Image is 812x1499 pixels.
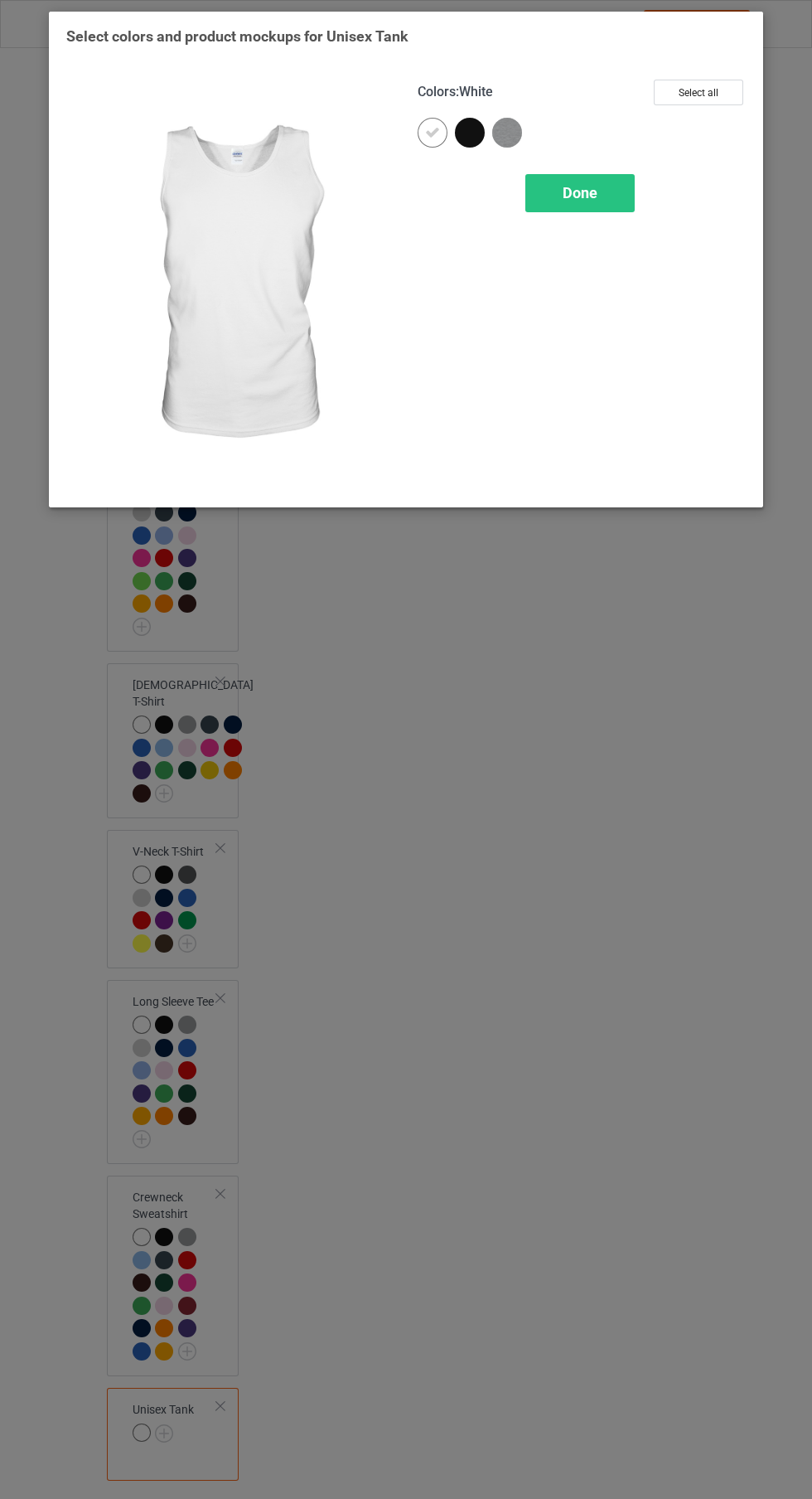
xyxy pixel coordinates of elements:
span: Colors [418,84,456,99]
h4: : [418,84,493,101]
span: Done [563,184,597,201]
img: heather_texture.png [492,118,522,148]
span: White [459,84,493,99]
span: Select colors and product mockups for Unisex Tank [66,27,408,45]
img: regular.jpg [66,80,394,490]
button: Select all [654,80,743,105]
